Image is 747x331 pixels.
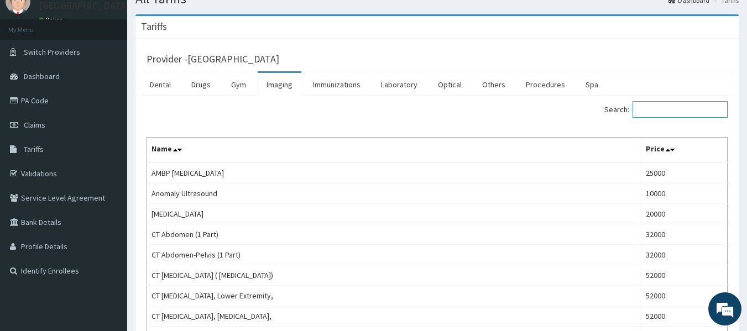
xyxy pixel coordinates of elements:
[372,73,426,96] a: Laboratory
[39,1,130,10] p: [GEOGRAPHIC_DATA]
[182,73,220,96] a: Drugs
[6,217,211,255] textarea: Type your message and hit 'Enter'
[641,306,727,327] td: 52000
[641,224,727,245] td: 32000
[141,22,167,31] h3: Tariffs
[641,162,727,183] td: 25000
[222,73,255,96] a: Gym
[517,73,574,96] a: Procedures
[24,71,60,81] span: Dashboard
[641,204,727,224] td: 20000
[304,73,369,96] a: Immunizations
[147,245,641,265] td: CT Abdomen-Pelvis (1 Part)
[147,138,641,163] th: Name
[147,265,641,286] td: CT [MEDICAL_DATA] ( [MEDICAL_DATA])
[641,245,727,265] td: 32000
[24,144,44,154] span: Tariffs
[577,73,607,96] a: Spa
[141,73,180,96] a: Dental
[604,101,728,118] label: Search:
[147,204,641,224] td: [MEDICAL_DATA]
[258,73,301,96] a: Imaging
[147,224,641,245] td: CT Abdomen (1 Part)
[39,16,65,24] a: Online
[641,265,727,286] td: 52000
[147,162,641,183] td: AMBP [MEDICAL_DATA]
[181,6,208,32] div: Minimize live chat window
[429,73,471,96] a: Optical
[641,286,727,306] td: 52000
[633,101,728,118] input: Search:
[24,47,80,57] span: Switch Providers
[147,54,279,64] h3: Provider - [GEOGRAPHIC_DATA]
[147,306,641,327] td: CT [MEDICAL_DATA], [MEDICAL_DATA],
[641,138,727,163] th: Price
[147,183,641,204] td: Anomaly Ultrasound
[58,62,186,76] div: Chat with us now
[20,55,45,83] img: d_794563401_company_1708531726252_794563401
[147,286,641,306] td: CT [MEDICAL_DATA], Lower Extremity,
[641,183,727,204] td: 10000
[64,97,153,208] span: We're online!
[24,120,45,130] span: Claims
[473,73,514,96] a: Others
